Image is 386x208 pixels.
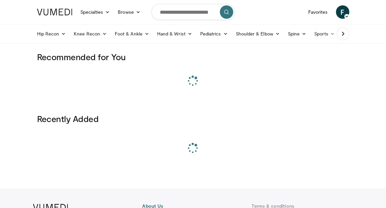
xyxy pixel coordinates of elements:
[111,27,153,40] a: Foot & Ankle
[336,5,349,19] a: F
[232,27,284,40] a: Shoulder & Elbow
[33,27,70,40] a: Hip Recon
[196,27,232,40] a: Pediatrics
[37,51,349,62] h3: Recommended for You
[76,5,114,19] a: Specialties
[153,27,196,40] a: Hand & Wrist
[284,27,310,40] a: Spine
[151,4,235,20] input: Search topics, interventions
[37,113,349,124] h3: Recently Added
[304,5,332,19] a: Favorites
[70,27,111,40] a: Knee Recon
[37,9,72,15] img: VuMedi Logo
[310,27,339,40] a: Sports
[114,5,144,19] a: Browse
